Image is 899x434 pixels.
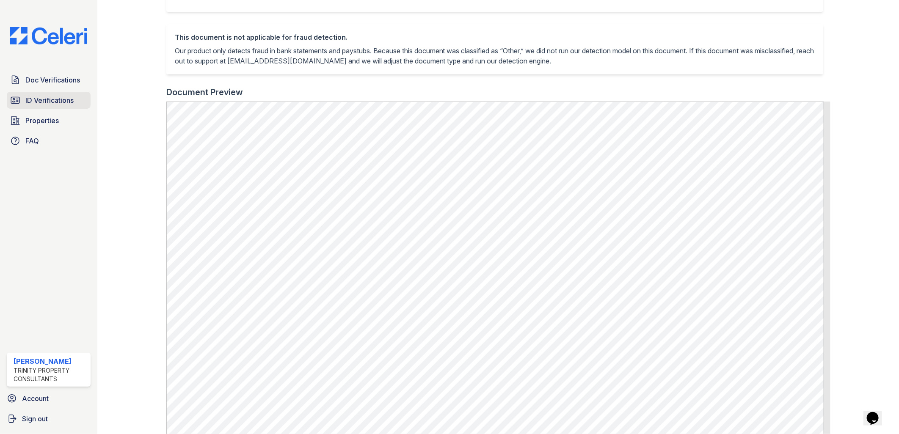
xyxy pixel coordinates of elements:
[22,414,48,424] span: Sign out
[22,393,49,404] span: Account
[166,86,243,98] div: Document Preview
[25,75,80,85] span: Doc Verifications
[7,132,91,149] a: FAQ
[175,46,815,66] p: Our product only detects fraud in bank statements and paystubs. Because this document was classif...
[7,112,91,129] a: Properties
[7,92,91,109] a: ID Verifications
[3,410,94,427] a: Sign out
[25,95,74,105] span: ID Verifications
[7,71,91,88] a: Doc Verifications
[863,400,891,426] iframe: chat widget
[3,27,94,44] img: CE_Logo_Blue-a8612792a0a2168367f1c8372b55b34899dd931a85d93a1a3d3e32e68fde9ad4.png
[14,366,87,383] div: Trinity Property Consultants
[3,390,94,407] a: Account
[175,32,815,42] div: This document is not applicable for fraud detection.
[14,356,87,366] div: [PERSON_NAME]
[25,115,59,126] span: Properties
[25,136,39,146] span: FAQ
